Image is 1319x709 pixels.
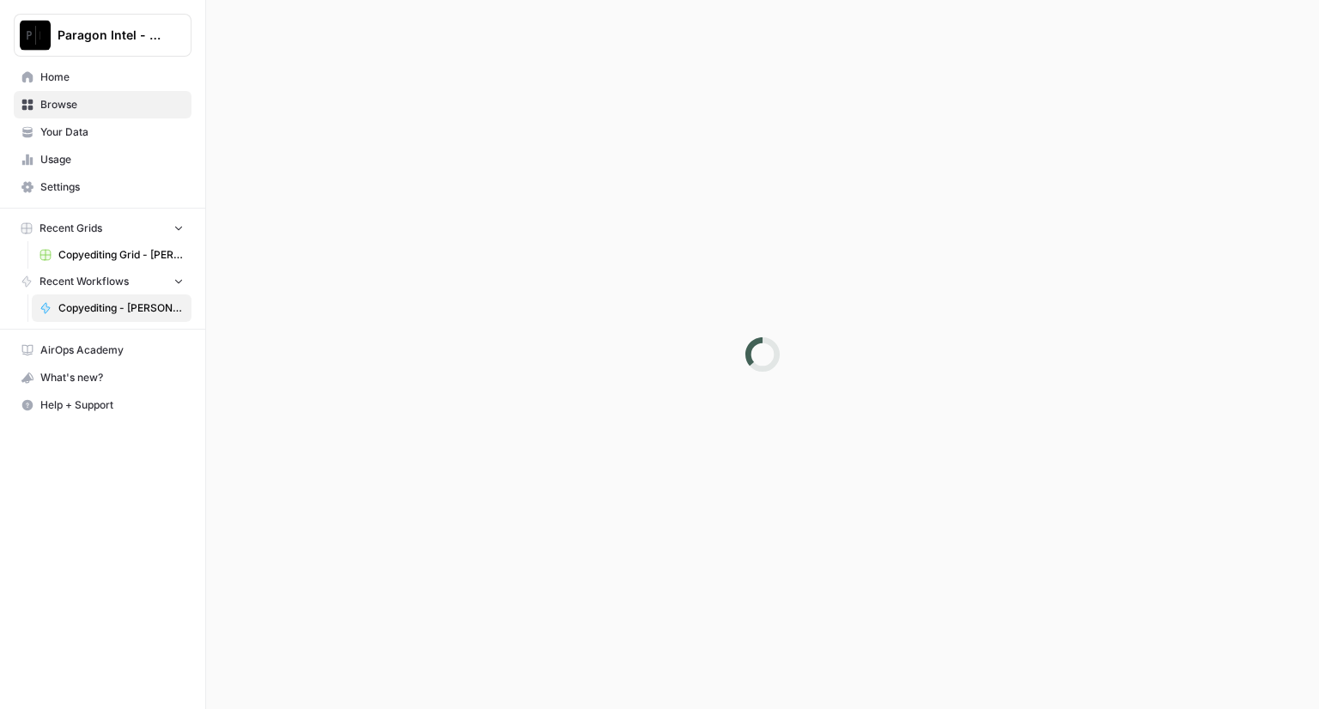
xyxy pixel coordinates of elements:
span: Copyediting - [PERSON_NAME] [58,300,184,316]
span: Home [40,70,184,85]
span: Copyediting Grid - [PERSON_NAME] [58,247,184,263]
a: AirOps Academy [14,336,191,364]
a: Settings [14,173,191,201]
a: Copyediting - [PERSON_NAME] [32,294,191,322]
a: Home [14,64,191,91]
span: Settings [40,179,184,195]
button: Recent Workflows [14,269,191,294]
span: Usage [40,152,184,167]
img: Paragon Intel - Copyediting Logo [20,20,51,51]
button: What's new? [14,364,191,391]
span: Paragon Intel - Copyediting [58,27,161,44]
a: Copyediting Grid - [PERSON_NAME] [32,241,191,269]
button: Help + Support [14,391,191,419]
span: Help + Support [40,397,184,413]
span: Recent Grids [40,221,102,236]
a: Your Data [14,118,191,146]
a: Browse [14,91,191,118]
button: Workspace: Paragon Intel - Copyediting [14,14,191,57]
span: AirOps Academy [40,342,184,358]
span: Browse [40,97,184,112]
div: What's new? [15,365,191,391]
button: Recent Grids [14,215,191,241]
a: Usage [14,146,191,173]
span: Your Data [40,124,184,140]
span: Recent Workflows [40,274,129,289]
